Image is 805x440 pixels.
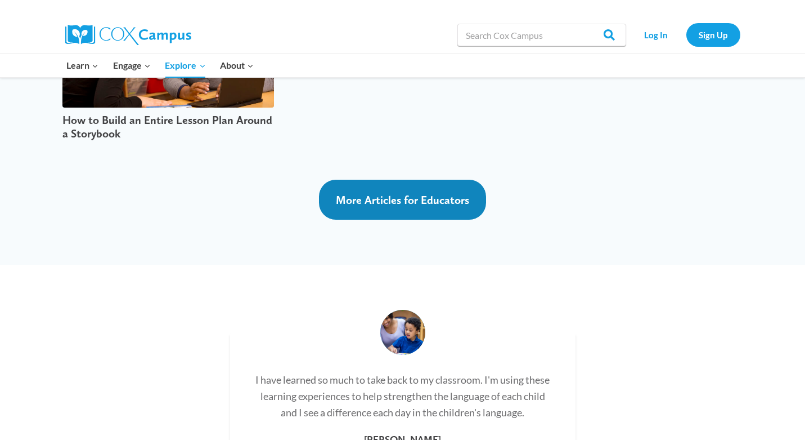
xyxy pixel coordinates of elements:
a: More Articles for Educators [319,180,486,220]
button: Child menu of Explore [158,54,213,77]
button: Child menu of About [213,54,261,77]
a: Sign Up [686,23,740,46]
button: Child menu of Learn [60,54,106,77]
img: Cox Campus [65,25,191,45]
button: Child menu of Engage [106,54,158,77]
nav: Secondary Navigation [632,23,740,46]
span: More Articles for Educators [336,193,469,207]
nav: Primary Navigation [60,54,261,77]
a: Log In [632,23,681,46]
h3: How to Build an Entire Lesson Plan Around a Storybook [62,113,275,140]
input: Search Cox Campus [457,24,626,46]
p: I have learned so much to take back to my classroom. I'm using these learning experiences to help... [253,372,553,420]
